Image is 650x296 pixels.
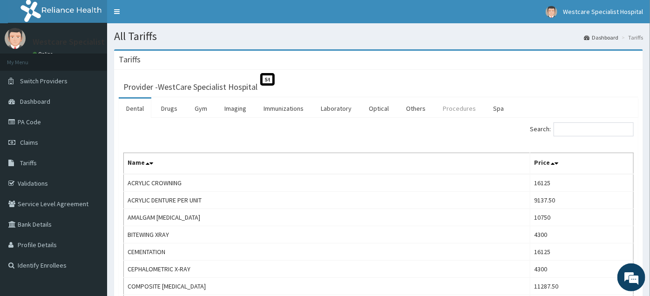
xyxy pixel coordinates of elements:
[530,261,634,278] td: 4300
[48,52,156,64] div: Chat with us now
[530,174,634,192] td: 16125
[124,278,530,295] td: COMPOSITE [MEDICAL_DATA]
[154,99,185,118] a: Drugs
[124,226,530,243] td: BITEWING XRAY
[486,99,511,118] a: Spa
[530,153,634,175] th: Price
[17,47,38,70] img: d_794563401_company_1708531726252_794563401
[530,278,634,295] td: 11287.50
[530,209,634,226] td: 10750
[554,122,634,136] input: Search:
[563,7,643,16] span: Westcare Specialist Hospital
[256,99,311,118] a: Immunizations
[361,99,396,118] a: Optical
[33,51,55,57] a: Online
[114,30,643,42] h1: All Tariffs
[260,73,275,86] span: St
[124,153,530,175] th: Name
[124,192,530,209] td: ACRYLIC DENTURE PER UNIT
[313,99,359,118] a: Laboratory
[124,261,530,278] td: CEPHALOMETRIC X-RAY
[119,99,151,118] a: Dental
[5,28,26,49] img: User Image
[530,226,634,243] td: 4300
[435,99,483,118] a: Procedures
[124,174,530,192] td: ACRYLIC CROWNING
[20,97,50,106] span: Dashboard
[187,99,215,118] a: Gym
[399,99,433,118] a: Others
[33,38,137,46] p: Westcare Specialist Hospital
[584,34,618,41] a: Dashboard
[546,6,557,18] img: User Image
[123,83,257,91] h3: Provider - WestCare Specialist Hospital
[5,197,177,230] textarea: Type your message and hit 'Enter'
[530,243,634,261] td: 16125
[217,99,254,118] a: Imaging
[20,77,68,85] span: Switch Providers
[124,243,530,261] td: CEMENTATION
[20,138,38,147] span: Claims
[619,34,643,41] li: Tariffs
[530,122,634,136] label: Search:
[54,89,129,183] span: We're online!
[124,209,530,226] td: AMALGAM [MEDICAL_DATA]
[153,5,175,27] div: Minimize live chat window
[119,55,141,64] h3: Tariffs
[20,159,37,167] span: Tariffs
[530,192,634,209] td: 9137.50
